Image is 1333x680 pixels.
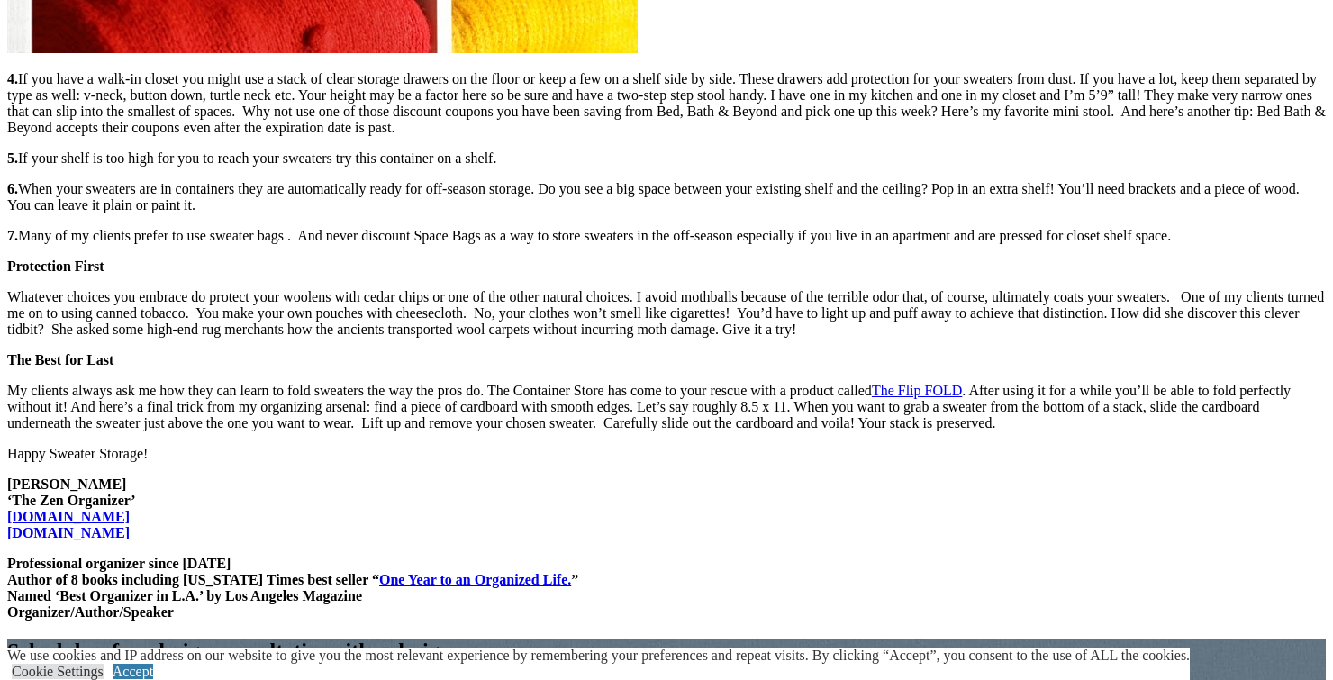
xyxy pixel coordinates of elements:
[7,181,1326,213] p: When your sweaters are in containers they are automatically ready for off-season storage. Do you ...
[7,228,1326,244] p: Many of my clients prefer to use sweater bags . And never discount Space Bags as a way to store s...
[12,664,104,679] a: Cookie Settings
[7,493,135,508] strong: ‘The Zen Organizer’
[7,150,1326,167] p: If your shelf is too high for you to reach your sweaters try this container on a shelf.
[7,509,130,524] a: [DOMAIN_NAME]
[7,258,104,274] strong: Protection First
[7,150,18,166] strong: 5.
[7,604,174,620] strong: Organizer/Author/Speaker
[7,588,362,603] strong: Named ‘Best Organizer in L.A.’ by Los Angeles Magazine
[7,556,231,571] strong: Professional organizer since [DATE]
[7,648,1190,664] div: We use cookies and IP address on our website to give you the most relevant experience by remember...
[7,639,1326,663] h2: Schedule a free design consultation
[113,664,153,679] a: Accept
[7,289,1326,338] p: Whatever choices you embrace do protect your woolens with cedar chips or one of the other natural...
[7,525,130,540] a: [DOMAIN_NAME]
[872,383,962,398] a: The Flip FOLD
[7,228,18,243] strong: 7.
[7,352,113,367] strong: The Best for Last
[7,383,1326,431] p: My clients always ask me how they can learn to fold sweaters the way the pros do. The Container S...
[330,639,474,662] span: with a designer.
[7,572,578,587] strong: Author of 8 books including [US_STATE] Times best seller “ ”
[7,446,1326,462] p: Happy Sweater Storage!
[7,71,18,86] strong: 4.
[7,476,126,492] strong: [PERSON_NAME]
[379,572,571,587] a: One Year to an Organized Life.
[7,71,1326,136] p: If you have a walk-in closet you might use a stack of clear storage drawers on the floor or keep ...
[7,181,18,196] strong: 6.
